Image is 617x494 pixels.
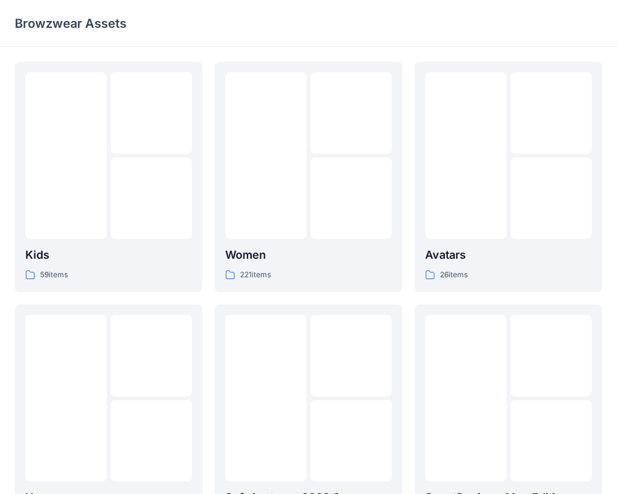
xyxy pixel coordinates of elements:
p: 26 items [440,269,468,282]
p: Avatars [425,246,592,264]
a: Avatars26items [415,62,602,292]
a: Kids59items [15,62,202,292]
a: Women221items [215,62,402,292]
p: Browzwear Assets [15,15,126,32]
p: 59 items [40,269,68,282]
p: 221 items [240,269,271,282]
p: Kids [25,246,192,264]
p: Women [225,246,392,264]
